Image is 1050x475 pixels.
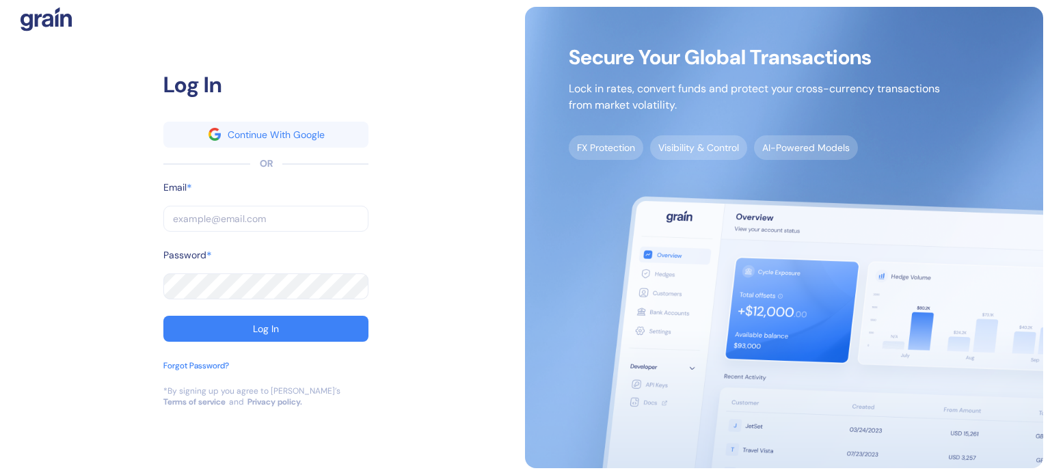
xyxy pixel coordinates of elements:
a: Terms of service [163,396,226,407]
div: *By signing up you agree to [PERSON_NAME]’s [163,385,340,396]
label: Password [163,248,206,262]
div: and [229,396,244,407]
input: example@email.com [163,206,368,232]
button: Log In [163,316,368,342]
img: google [208,128,221,140]
div: Forgot Password? [163,359,229,372]
button: Forgot Password? [163,359,229,385]
p: Lock in rates, convert funds and protect your cross-currency transactions from market volatility. [569,81,940,113]
div: Continue With Google [228,130,325,139]
div: Log In [253,324,279,334]
span: Visibility & Control [650,135,747,160]
a: Privacy policy. [247,396,302,407]
span: AI-Powered Models [754,135,858,160]
img: signup-main-image [525,7,1043,468]
div: OR [260,157,273,171]
span: FX Protection [569,135,643,160]
span: Secure Your Global Transactions [569,51,940,64]
label: Email [163,180,187,195]
img: logo [21,7,72,31]
div: Log In [163,68,368,101]
button: googleContinue With Google [163,122,368,148]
